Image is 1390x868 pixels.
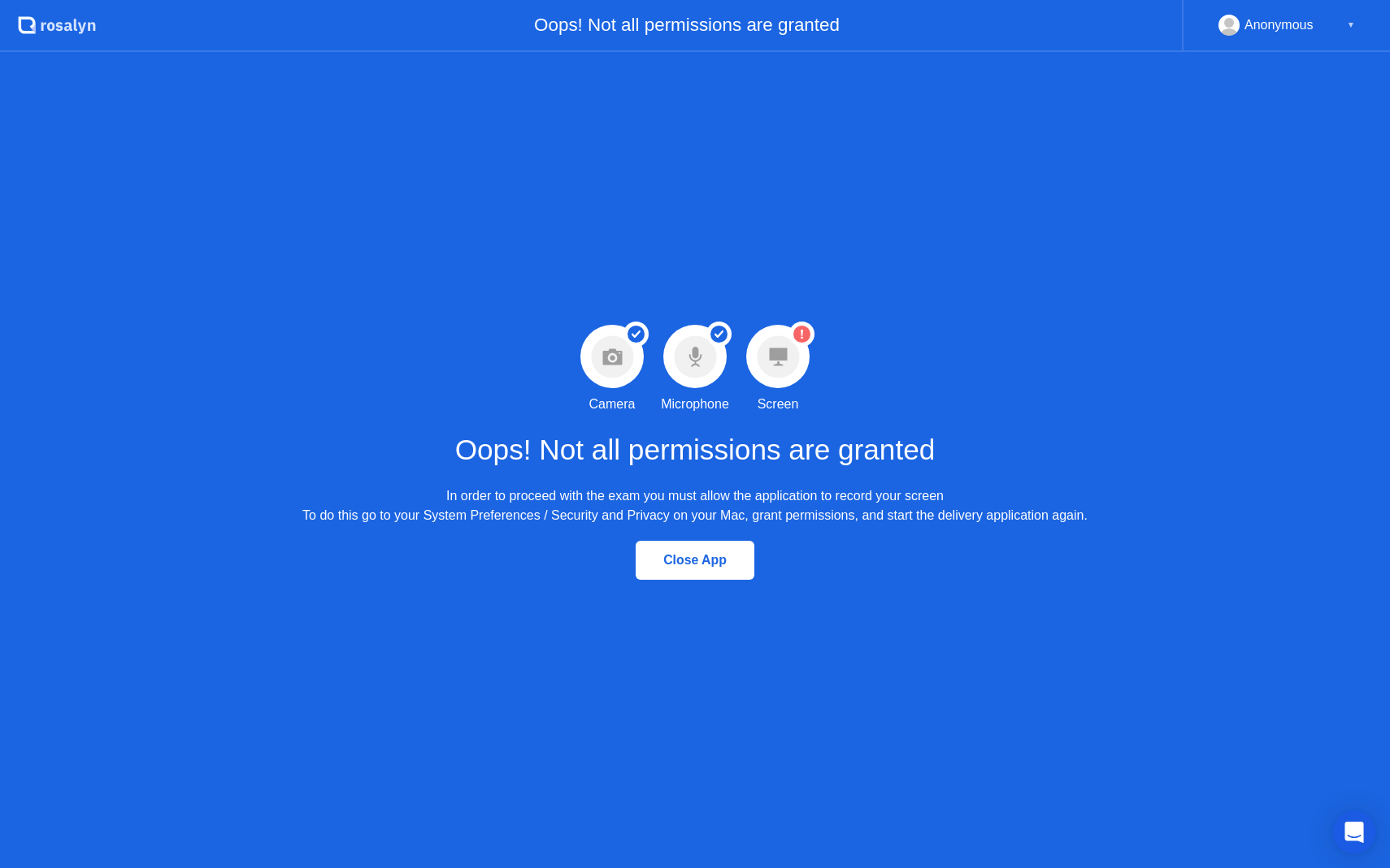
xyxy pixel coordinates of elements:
div: Anonymous [1244,15,1314,36]
div: ▼ [1347,15,1355,36]
div: Close App [641,553,749,568]
div: Camera [589,395,636,414]
div: Screen [758,395,799,414]
button: Close App [636,541,754,580]
div: Microphone [661,395,729,414]
div: In order to proceed with the exam you must allow the application to record your screen To do this... [302,486,1088,525]
h1: Oops! Not all permissions are granted [455,429,936,472]
div: Open Intercom Messenger [1333,811,1376,854]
